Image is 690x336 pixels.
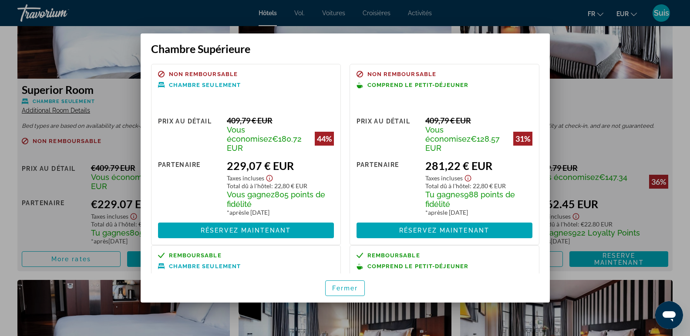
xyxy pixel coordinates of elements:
[463,172,473,182] button: Afficher l'avis de non-responsabilité concernant les taxes et les frais
[227,174,264,182] font: Taxes incluses
[332,285,358,292] font: Fermer
[425,159,492,172] font: 281,22 € EUR
[367,82,469,88] font: Comprend le petit-déjeuner
[158,161,201,168] font: Partenaire
[229,209,244,216] font: après
[443,209,468,216] font: le [DATE]
[151,42,250,55] font: Chambre Supérieure
[357,252,532,259] a: Remboursable
[425,174,463,182] font: Taxes incluses
[515,134,530,143] font: 31%
[655,301,683,329] iframe: Bouton de lancement de la fenêtre de messagerie
[425,134,500,153] font: €128.57 EUR
[317,134,332,143] font: 44%
[428,209,443,216] font: après
[425,190,464,199] font: Tu gagnes
[367,263,469,269] font: Comprend le petit-déjeuner
[357,161,399,168] font: Partenaire
[158,223,334,238] button: Réservez maintenant
[158,252,334,259] a: Remboursable
[264,172,275,182] button: Afficher l'avis de non-responsabilité concernant les taxes et les frais
[399,227,489,234] font: Réservez maintenant
[425,182,470,190] font: Total dû à l'hôtel
[325,280,365,296] button: Fermer
[367,253,420,258] span: Remboursable
[201,227,291,234] font: Réservez maintenant
[244,209,269,216] font: le [DATE]
[227,182,271,190] font: Total dû à l'hôtel
[169,71,238,77] font: Non remboursable
[169,263,241,269] font: Chambre seulement
[169,253,222,258] span: Remboursable
[271,182,307,190] font: : 22,80 € EUR
[227,190,325,209] font: 805 points de fidélité
[425,125,471,143] font: Vous économisez
[425,116,471,125] font: 409,79 € EUR
[425,190,515,209] font: 988 points de fidélité
[227,134,302,153] font: €180.72 EUR
[227,190,275,199] font: Vous gagnez
[367,71,437,77] font: Non remboursable
[227,116,273,125] font: 409,79 € EUR
[227,125,272,143] font: Vous économisez
[158,118,212,125] font: Prix ​​au détail
[470,182,506,190] font: : 22,80 € EUR
[169,82,241,88] font: Chambre seulement
[357,223,532,238] button: Réservez maintenant
[227,159,294,172] font: 229,07 € EUR
[357,118,411,125] font: Prix ​​au détail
